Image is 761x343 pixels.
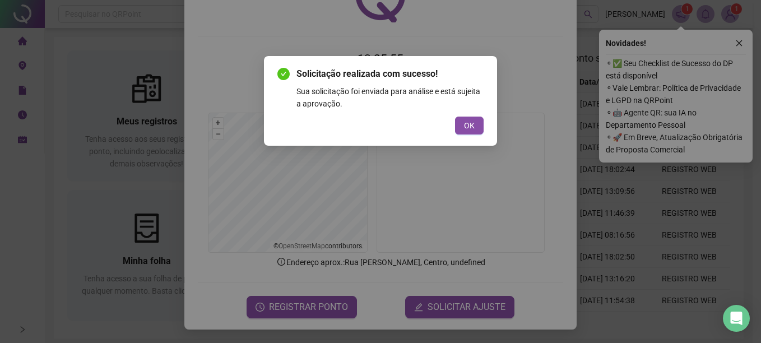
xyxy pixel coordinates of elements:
span: check-circle [277,68,290,80]
span: Solicitação realizada com sucesso! [296,67,484,81]
span: OK [464,119,475,132]
button: OK [455,117,484,135]
div: Open Intercom Messenger [723,305,750,332]
div: Sua solicitação foi enviada para análise e está sujeita a aprovação. [296,85,484,110]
